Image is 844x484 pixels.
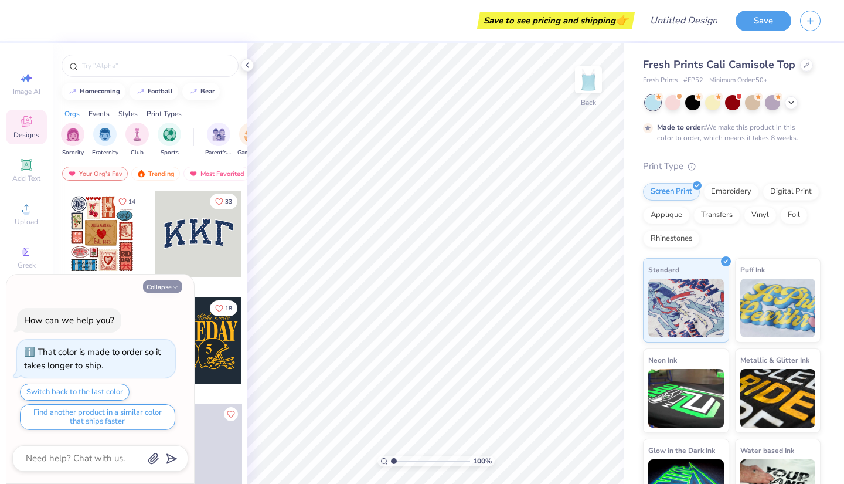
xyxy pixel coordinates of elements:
[131,128,144,141] img: Club Image
[147,109,182,119] div: Print Types
[182,83,220,100] button: bear
[143,280,182,293] button: Collapse
[200,88,215,94] div: bear
[657,122,801,143] div: We make this product in this color to order, which means it takes 8 weeks.
[615,13,628,27] span: 👉
[12,174,40,183] span: Add Text
[13,130,39,140] span: Designs
[709,76,768,86] span: Minimum Order: 50 +
[736,11,791,31] button: Save
[480,12,632,29] div: Save to see pricing and shipping
[24,314,114,326] div: How can we help you?
[648,369,724,428] img: Neon Ink
[648,263,679,276] span: Standard
[113,194,141,209] button: Like
[683,76,703,86] span: # FP52
[80,88,120,94] div: homecoming
[128,199,135,205] span: 14
[81,60,231,72] input: Try "Alpha"
[20,404,175,430] button: Find another product in a similar color that ships faster
[125,123,149,157] div: filter for Club
[18,260,36,270] span: Greek
[118,109,138,119] div: Styles
[148,88,173,94] div: football
[20,384,130,401] button: Switch back to the last color
[205,123,232,157] button: filter button
[740,444,794,456] span: Water based Ink
[740,369,816,428] img: Metallic & Glitter Ink
[189,88,198,95] img: trend_line.gif
[125,123,149,157] button: filter button
[763,183,819,201] div: Digital Print
[224,407,238,421] button: Like
[92,123,118,157] button: filter button
[473,456,492,466] span: 100 %
[648,279,724,337] img: Standard
[643,76,678,86] span: Fresh Prints
[15,217,38,226] span: Upload
[581,97,596,108] div: Back
[225,306,232,312] span: 18
[130,83,178,100] button: football
[183,167,250,181] div: Most Favorited
[643,207,690,224] div: Applique
[205,123,232,157] div: filter for Parent's Weekend
[657,123,706,132] strong: Made to order:
[643,57,795,72] span: Fresh Prints Cali Camisole Top
[237,123,264,157] button: filter button
[158,123,181,157] button: filter button
[210,300,237,316] button: Like
[131,167,180,181] div: Trending
[68,88,77,95] img: trend_line.gif
[648,354,677,366] span: Neon Ink
[212,128,226,141] img: Parent's Weekend Image
[13,87,40,96] span: Image AI
[137,170,146,178] img: trending.gif
[136,88,145,95] img: trend_line.gif
[92,123,118,157] div: filter for Fraternity
[643,183,700,201] div: Screen Print
[740,263,765,276] span: Puff Ink
[24,346,161,371] div: That color is made to order so it takes longer to ship.
[740,279,816,337] img: Puff Ink
[62,83,125,100] button: homecoming
[643,230,700,248] div: Rhinestones
[189,170,198,178] img: most_fav.gif
[205,148,232,157] span: Parent's Weekend
[92,148,118,157] span: Fraternity
[62,148,84,157] span: Sorority
[161,148,179,157] span: Sports
[744,207,777,224] div: Vinyl
[693,207,740,224] div: Transfers
[641,9,727,32] input: Untitled Design
[780,207,808,224] div: Foil
[225,199,232,205] span: 33
[237,123,264,157] div: filter for Game Day
[740,354,809,366] span: Metallic & Glitter Ink
[131,148,144,157] span: Club
[64,109,80,119] div: Orgs
[61,123,84,157] button: filter button
[577,68,600,92] img: Back
[703,183,759,201] div: Embroidery
[643,160,821,173] div: Print Type
[163,128,176,141] img: Sports Image
[158,123,181,157] div: filter for Sports
[98,128,111,141] img: Fraternity Image
[89,109,110,119] div: Events
[210,194,237,209] button: Like
[61,123,84,157] div: filter for Sorority
[67,170,77,178] img: most_fav.gif
[62,167,128,181] div: Your Org's Fav
[237,148,264,157] span: Game Day
[66,128,80,141] img: Sorority Image
[244,128,258,141] img: Game Day Image
[648,444,715,456] span: Glow in the Dark Ink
